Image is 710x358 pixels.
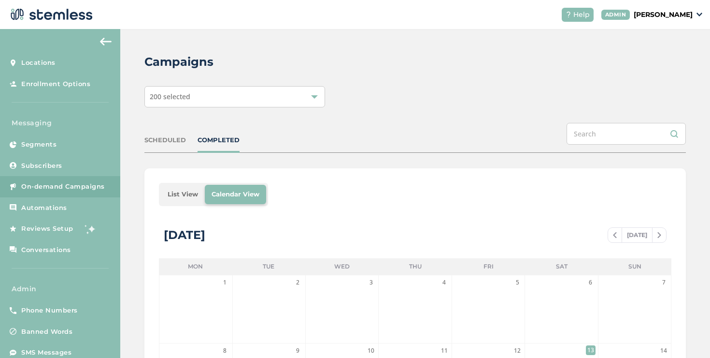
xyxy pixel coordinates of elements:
span: Enrollment Options [21,79,90,89]
span: Banned Words [21,327,72,337]
p: [PERSON_NAME] [634,10,693,20]
span: Segments [21,140,57,149]
span: On-demand Campaigns [21,182,105,192]
li: List View [161,185,205,204]
span: SMS Messages [21,348,71,358]
span: Locations [21,58,56,68]
div: COMPLETED [198,135,240,145]
div: ADMIN [601,10,630,20]
span: 200 selected [150,92,190,101]
img: logo-dark-0685b13c.svg [8,5,93,24]
h2: Campaigns [144,53,213,71]
input: Search [567,123,686,145]
span: Conversations [21,245,71,255]
li: Calendar View [205,185,266,204]
span: Help [573,10,590,20]
span: Reviews Setup [21,224,73,234]
span: Phone Numbers [21,306,78,315]
img: icon_down-arrow-small-66adaf34.svg [696,13,702,16]
span: Automations [21,203,67,213]
img: icon-help-white-03924b79.svg [566,12,571,17]
img: icon-arrow-back-accent-c549486e.svg [100,38,112,45]
img: glitter-stars-b7820f95.gif [81,219,100,239]
iframe: Chat Widget [662,312,710,358]
div: SCHEDULED [144,135,186,145]
span: Subscribers [21,161,62,171]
